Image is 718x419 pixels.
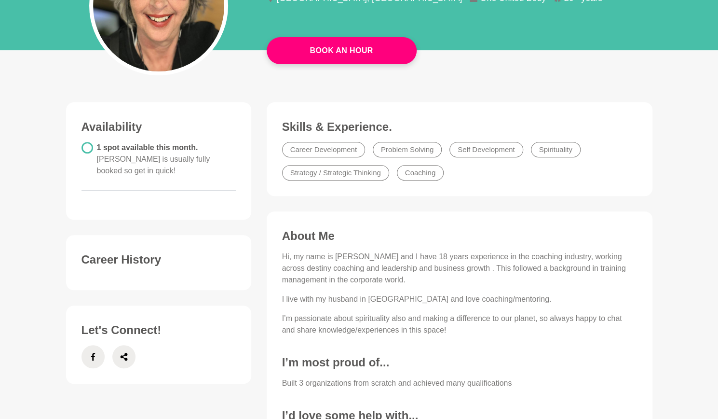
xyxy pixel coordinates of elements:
a: Facebook [81,345,105,368]
a: Share [112,345,135,368]
h3: Availability [81,120,236,134]
h3: Skills & Experience. [282,120,637,134]
h3: About Me [282,229,637,243]
span: [PERSON_NAME] is usually fully booked so get in quick! [97,155,210,175]
span: 1 spot available this month. [97,143,210,175]
p: Built 3 organizations from scratch and achieved many qualifications [282,377,637,389]
p: I’m passionate about spirituality also and making a difference to our planet, so always happy to ... [282,313,637,336]
p: I live with my husband in [GEOGRAPHIC_DATA] and love coaching/mentoring. [282,293,637,305]
p: Hi, my name is [PERSON_NAME] and I have 18 years experience in the coaching industry, working acr... [282,251,637,286]
h3: Career History [81,252,236,267]
a: Book An Hour [267,37,417,64]
h3: Let's Connect! [81,323,236,337]
h3: I’m most proud of... [282,355,637,370]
